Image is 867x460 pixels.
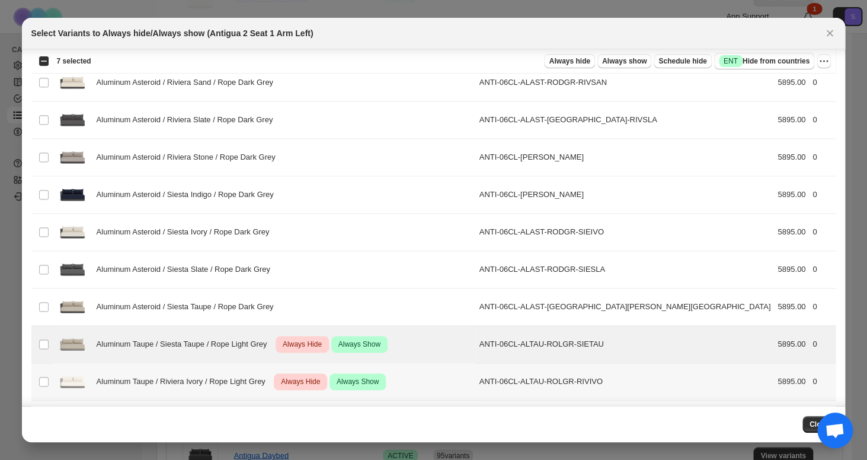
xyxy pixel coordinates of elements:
td: ANTI-06CL-ALTAU-ROLGR-RIVSAN [475,401,774,438]
span: Aluminum Asteroid / Riviera Stone / Rope Dark Grey [97,151,282,163]
td: ANTI-06CL-ALAST-[GEOGRAPHIC_DATA][PERSON_NAME][GEOGRAPHIC_DATA] [475,288,774,326]
span: Aluminum Asteroid / Riviera Sand / Rope Dark Grey [97,77,280,88]
span: Always Hide [279,375,322,389]
td: 5895.00 [774,176,809,214]
td: ANTI-06CL-ALTAU-ROLGR-RIVIVO [475,363,774,401]
img: antigua-2-seat-1-arm-left-anti-06cl-alast-rodgr-rivsto-350189.png [57,142,87,172]
span: Aluminum Asteroid / Siesta Taupe / Rope Dark Grey [97,301,280,313]
img: antigua-2-seat-1-arm-left-anti-06cl-altau-rolgr-sietau-945844.png [57,329,87,359]
td: 5895.00 [774,401,809,438]
button: More actions [817,54,831,68]
td: ANTI-06CL-ALAST-RODGR-RIVSAN [475,64,774,101]
img: antigua-2-seat-1-arm-left-anti-06cl-alast-rodgr-rivsla-560640.png [57,105,87,135]
span: Always hide [549,56,590,66]
td: 5895.00 [774,101,809,139]
img: antigua-2-seat-1-arm-left-anti-06cl-altau-rolgr-rivivo-767493.png [57,367,87,396]
td: 5895.00 [774,326,809,363]
img: antigua-2-seat-1-arm-left-anti-06cl-alast-rodgr-sieind-749489.png [57,180,87,210]
button: Schedule hide [654,54,711,68]
span: Aluminum Asteroid / Siesta Indigo / Rope Dark Grey [97,189,280,201]
span: Always show [602,56,647,66]
button: Always show [597,54,651,68]
span: Close [810,420,829,429]
span: 7 selected [57,56,91,66]
span: Aluminum Asteroid / Riviera Slate / Rope Dark Grey [97,114,280,126]
span: Always Hide [280,337,324,351]
td: 5895.00 [774,251,809,288]
td: 5895.00 [774,139,809,176]
img: antigua-2-seat-1-arm-left-anti-06cl-alast-rodgr-siesla-549210.png [57,255,87,284]
span: ENT [724,56,738,66]
span: Aluminum Asteroid / Siesta Ivory / Rope Dark Grey [97,226,276,238]
td: 5895.00 [774,363,809,401]
span: Always Show [336,337,383,351]
button: SuccessENTHide from countries [714,53,814,69]
button: Always hide [544,54,594,68]
td: ANTI-06CL-ALAST-[GEOGRAPHIC_DATA]-RIVSLA [475,101,774,139]
button: Close [802,416,836,433]
td: ANTI-06CL-ALAST-RODGR-SIESLA [475,251,774,288]
td: ANTI-06CL-[PERSON_NAME] [475,176,774,214]
span: Aluminum Taupe / Siesta Taupe / Rope Light Grey [97,338,274,350]
span: Always Show [334,375,381,389]
img: antigua-2-seat-1-arm-left-anti-06cl-alast-rodgr-rivsan-720906.png [57,68,87,97]
span: Aluminum Asteroid / Siesta Slate / Rope Dark Grey [97,264,277,275]
td: ANTI-06CL-[PERSON_NAME] [475,139,774,176]
td: ANTI-06CL-ALAST-RODGR-SIEIVO [475,214,774,251]
h2: Select Variants to Always hide/Always show (Antigua 2 Seat 1 Arm Left) [31,27,313,39]
img: antigua-2-seat-1-arm-left-anti-06cl-altau-rolgr-rivsan-683183.png [57,404,87,434]
img: antigua-2-seat-1-arm-left-anti-06cl-alast-rodgr-sietau-974077.png [57,292,87,322]
a: Open chat [817,413,853,448]
span: Aluminum Taupe / Riviera Ivory / Rope Light Grey [97,376,272,388]
button: Close [821,25,838,42]
td: 5895.00 [774,64,809,101]
span: Schedule hide [658,56,706,66]
img: antigua-2-seat-1-arm-left-anti-06cl-alast-rodgr-sieivo-884176.png [57,217,87,247]
td: ANTI-06CL-ALTAU-ROLGR-SIETAU [475,326,774,363]
td: 5895.00 [774,288,809,326]
span: Hide from countries [719,55,810,67]
td: 5895.00 [774,214,809,251]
